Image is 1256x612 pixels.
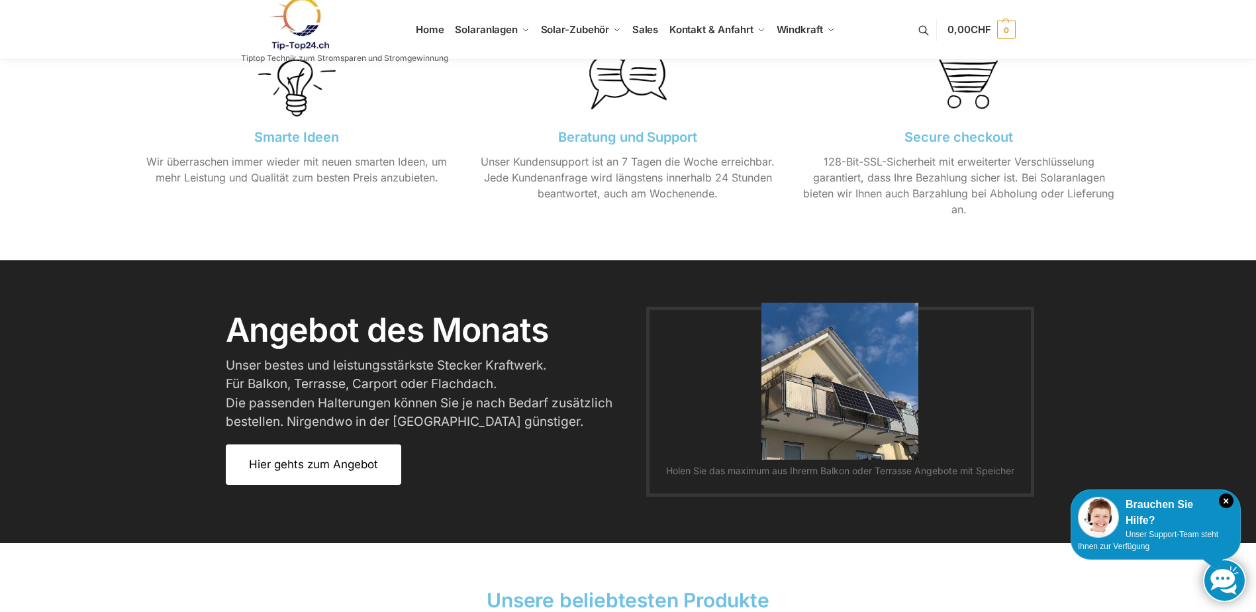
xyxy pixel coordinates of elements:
[656,464,1024,478] figcaption: Holen Sie das maximum aus Ihrerm Balkon oder Terrasse Angebote mit Speicher
[669,23,753,36] span: Kontakt & Anfahrt
[226,356,614,432] h3: Unser bestes und leistungsstärkste Stecker Kraftwerk. Für Balkon, Terrasse, Carport oder Flachdac...
[541,23,610,36] span: Solar-Zubehör
[472,154,783,201] p: Unser Kundensupport ist an 7 Tagen die Woche erreichbar. Jede Kundenanfrage wird längstens innerh...
[258,40,336,117] img: Home 14
[803,130,1114,144] h3: Secure checkout
[777,23,823,36] span: Windkraft
[472,130,783,144] h3: Beratung und Support
[632,23,659,36] span: Sales
[249,459,378,470] span: Hier gehts zum Angebot
[241,54,448,62] p: Tiptop Technik zum Stromsparen und Stromgewinnung
[1078,530,1218,551] span: Unser Support-Team steht Ihnen zur Verfügung
[803,154,1114,217] p: 128-Bit-SSL-Sicherheit mit erweiterter Verschlüsselung garantiert, dass Ihre Bezahlung sicher ist...
[1078,497,1119,538] img: Customer service
[1078,497,1233,529] div: Brauchen Sie Hilfe?
[589,40,667,117] img: Home 15
[142,130,453,144] h3: Smarte Ideen
[971,23,991,36] span: CHF
[947,10,1015,50] a: 0,00CHF 0
[947,23,990,36] span: 0,00
[455,23,518,36] span: Solaranlagen
[226,313,627,346] h2: Angebot des Monats
[761,303,918,460] img: Home 17
[142,154,453,185] p: Wir überraschen immer wieder mit neuen smarten Ideen, um mehr Leistung und Qualität zum besten Pr...
[997,21,1016,39] span: 0
[226,444,401,485] a: Hier gehts zum Angebot
[920,40,998,117] img: Home 16
[1219,493,1233,508] i: Schließen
